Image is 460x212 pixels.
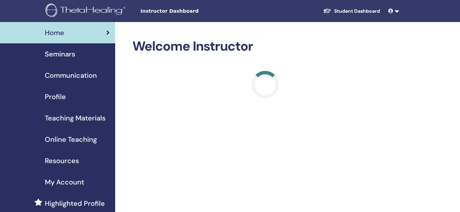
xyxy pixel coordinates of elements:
[45,156,79,166] span: Resources
[318,5,386,18] a: Student Dashboard
[45,28,64,38] span: Home
[45,177,84,187] span: My Account
[45,198,105,209] span: Highlighted Profile
[45,134,97,145] span: Online Teaching
[46,3,128,19] img: logo.png
[45,92,66,102] span: Profile
[45,113,106,123] span: Teaching Materials
[323,8,331,14] img: graduation-cap-white.svg
[132,39,398,54] h2: Welcome Instructor
[140,8,244,15] span: Instructor Dashboard
[45,49,75,59] span: Seminars
[45,70,97,81] span: Communication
